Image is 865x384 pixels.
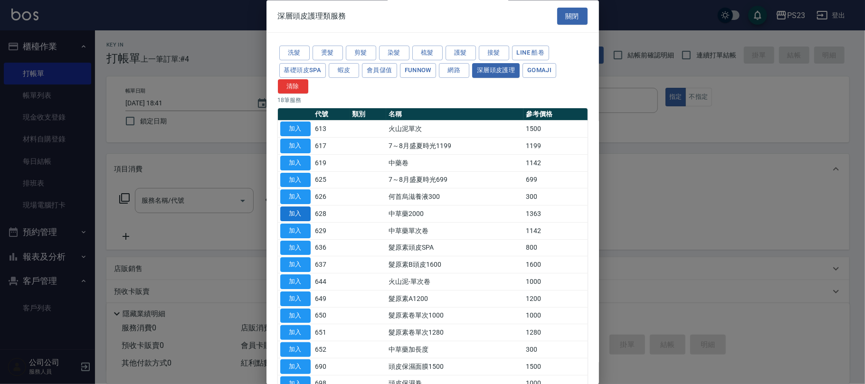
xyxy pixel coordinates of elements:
[479,46,509,61] button: 接髮
[313,324,350,341] td: 651
[280,258,311,272] button: 加入
[386,223,523,240] td: 中草藥單次卷
[523,341,587,358] td: 300
[523,223,587,240] td: 1142
[523,155,587,172] td: 1142
[523,358,587,375] td: 1500
[386,324,523,341] td: 髮原素卷單次1280
[313,223,350,240] td: 629
[280,275,311,290] button: 加入
[280,173,311,187] button: 加入
[313,172,350,189] td: 625
[313,273,350,290] td: 644
[523,256,587,273] td: 1600
[313,206,350,223] td: 628
[523,240,587,257] td: 800
[313,109,350,121] th: 代號
[313,240,350,257] td: 636
[523,63,556,78] button: Gomaji
[386,308,523,325] td: 髮原素卷單次1000
[313,155,350,172] td: 619
[278,11,346,21] span: 深層頭皮護理類服務
[386,121,523,138] td: 火山泥單次
[512,46,550,61] button: LINE 酷卷
[313,121,350,138] td: 613
[523,109,587,121] th: 參考價格
[313,308,350,325] td: 650
[280,224,311,238] button: 加入
[350,109,386,121] th: 類別
[313,341,350,358] td: 652
[313,290,350,308] td: 649
[523,138,587,155] td: 1199
[280,139,311,154] button: 加入
[280,207,311,222] button: 加入
[346,46,376,61] button: 剪髮
[280,359,311,374] button: 加入
[280,343,311,357] button: 加入
[280,241,311,255] button: 加入
[386,155,523,172] td: 中藥卷
[386,290,523,308] td: 髮原素A1200
[386,172,523,189] td: 7～8月盛夏時光699
[400,63,436,78] button: FUNNOW
[386,188,523,206] td: 何首烏滋養液300
[446,46,476,61] button: 護髮
[523,308,587,325] td: 1000
[412,46,443,61] button: 梳髮
[439,63,469,78] button: 網路
[386,240,523,257] td: 髮原素頭皮SPA
[472,63,520,78] button: 深層頭皮護理
[386,109,523,121] th: 名稱
[386,273,523,290] td: 火山泥-單次卷
[362,63,397,78] button: 會員儲值
[523,188,587,206] td: 300
[280,326,311,340] button: 加入
[313,188,350,206] td: 626
[278,96,588,105] p: 18 筆服務
[280,190,311,205] button: 加入
[329,63,359,78] button: 蝦皮
[280,156,311,170] button: 加入
[313,256,350,273] td: 637
[379,46,409,61] button: 染髮
[523,290,587,308] td: 1200
[386,358,523,375] td: 頭皮保濕面膜1500
[523,172,587,189] td: 699
[523,206,587,223] td: 1363
[386,341,523,358] td: 中草藥加長度
[523,121,587,138] td: 1500
[313,138,350,155] td: 617
[280,122,311,137] button: 加入
[557,8,588,25] button: 關閉
[280,309,311,323] button: 加入
[313,46,343,61] button: 燙髮
[279,63,326,78] button: 基礎頭皮SPA
[280,291,311,306] button: 加入
[523,273,587,290] td: 1000
[523,324,587,341] td: 1280
[386,206,523,223] td: 中草藥2000
[386,256,523,273] td: 髮原素B頭皮1600
[386,138,523,155] td: 7～8月盛夏時光1199
[278,79,308,94] button: 清除
[313,358,350,375] td: 690
[279,46,310,61] button: 洗髮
